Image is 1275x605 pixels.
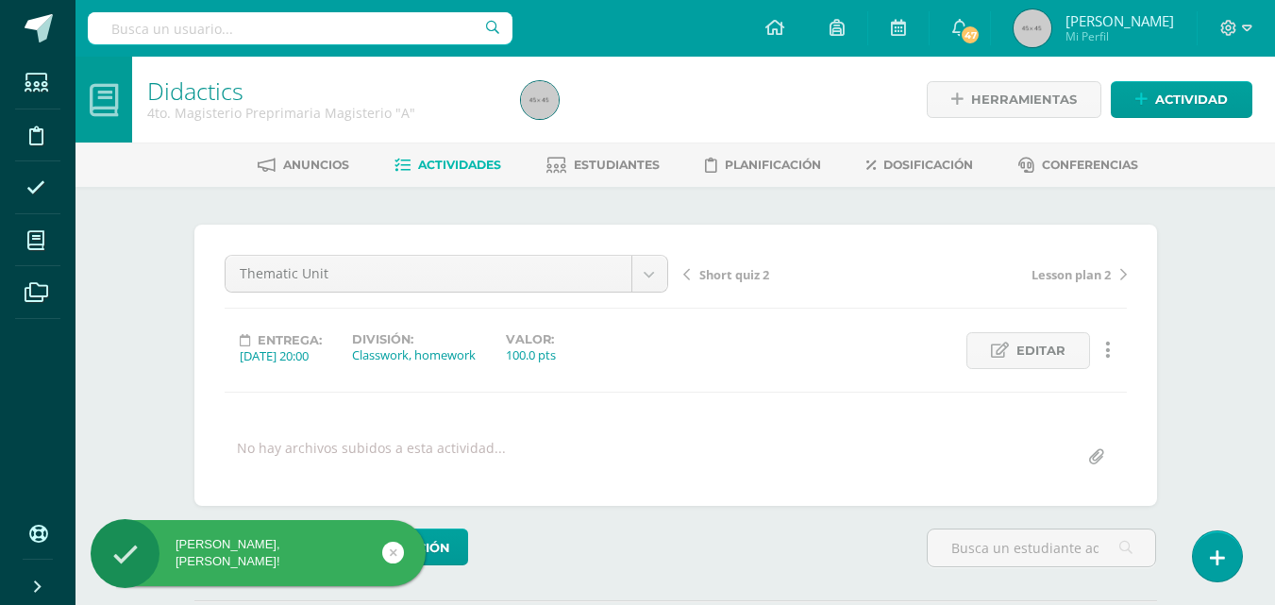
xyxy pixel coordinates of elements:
span: Anuncios [283,158,349,172]
span: 47 [960,25,981,45]
label: Valor: [506,332,556,346]
label: División: [352,332,476,346]
div: No hay archivos subidos a esta actividad... [237,439,506,476]
span: Entrega: [258,333,322,347]
a: Estudiantes [546,150,660,180]
a: Actividad [1111,81,1252,118]
a: Dosificación [866,150,973,180]
img: 45x45 [521,81,559,119]
span: Mi Perfil [1065,28,1174,44]
input: Busca un usuario... [88,12,512,44]
div: [PERSON_NAME], [PERSON_NAME]! [91,536,426,570]
input: Busca un estudiante aquí... [928,529,1155,566]
div: Classwork, homework [352,346,476,363]
span: Estudiantes [574,158,660,172]
h1: Didactics [147,77,498,104]
span: Planificación [725,158,821,172]
span: Conferencias [1042,158,1138,172]
span: Short quiz 2 [699,266,769,283]
img: 45x45 [1014,9,1051,47]
span: [PERSON_NAME] [1065,11,1174,30]
span: Actividades [418,158,501,172]
a: Herramientas [927,81,1101,118]
a: Actividades [394,150,501,180]
a: Anuncios [258,150,349,180]
div: 4to. Magisterio Preprimaria Magisterio 'A' [147,104,498,122]
a: Didactics [147,75,243,107]
span: Actividad [1155,82,1228,117]
span: Thematic Unit [240,256,617,292]
div: [DATE] 20:00 [240,347,322,364]
div: 100.0 pts [506,346,556,363]
a: Lesson plan 2 [905,264,1127,283]
span: Editar [1016,333,1065,368]
a: Thematic Unit [226,256,667,292]
span: Dosificación [883,158,973,172]
a: Planificación [705,150,821,180]
a: Short quiz 2 [683,264,905,283]
span: Lesson plan 2 [1032,266,1111,283]
a: Conferencias [1018,150,1138,180]
span: Herramientas [971,82,1077,117]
